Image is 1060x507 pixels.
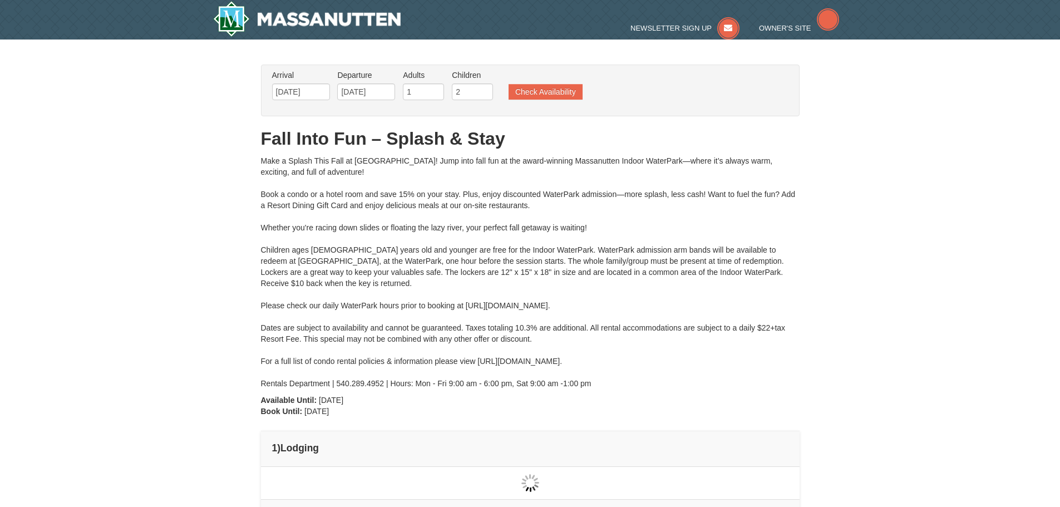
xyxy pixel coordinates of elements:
[509,84,583,100] button: Check Availability
[261,127,800,150] h1: Fall Into Fun – Splash & Stay
[304,407,329,416] span: [DATE]
[272,442,788,454] h4: 1 Lodging
[261,396,317,405] strong: Available Until:
[261,407,303,416] strong: Book Until:
[213,1,401,37] a: Massanutten Resort
[630,24,712,32] span: Newsletter Sign Up
[337,70,395,81] label: Departure
[261,155,800,389] div: Make a Splash This Fall at [GEOGRAPHIC_DATA]! Jump into fall fun at the award-winning Massanutten...
[759,24,839,32] a: Owner's Site
[277,442,280,454] span: )
[213,1,401,37] img: Massanutten Resort Logo
[630,24,739,32] a: Newsletter Sign Up
[452,70,493,81] label: Children
[521,474,539,492] img: wait gif
[319,396,343,405] span: [DATE]
[272,70,330,81] label: Arrival
[759,24,811,32] span: Owner's Site
[403,70,444,81] label: Adults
